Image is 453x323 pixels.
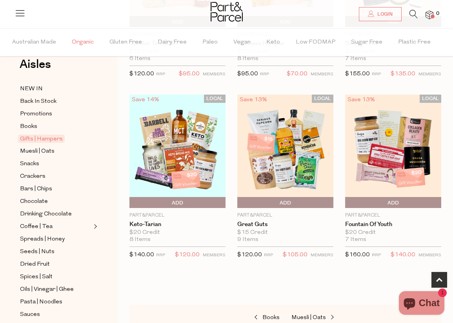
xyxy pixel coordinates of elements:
[20,197,48,206] span: Chocolate
[345,212,441,219] p: Part&Parcel
[283,250,307,260] span: $105.00
[237,95,333,208] img: Great Guts
[237,197,333,208] button: Add To Parcel
[312,95,333,103] span: LOCAL
[20,147,55,156] span: Muesli | Oats
[20,172,45,181] span: Crackers
[20,247,91,257] a: Seeds | Nuts
[92,222,97,231] button: Expand/Collapse Coffee | Tea
[20,146,91,156] a: Muesli | Oats
[20,272,91,282] a: Spices | Salt
[20,272,53,282] span: Spices | Salt
[20,134,91,144] a: Gifts | Hampers
[20,184,52,194] span: Bars | Chips
[129,236,151,243] span: 8 Items
[237,71,258,77] span: $95.00
[398,29,431,56] span: Plastic Free
[20,122,91,131] a: Books
[20,84,43,94] span: NEW IN
[391,250,415,260] span: $140.00
[372,72,381,77] small: RRP
[20,159,39,169] span: Snacks
[287,69,307,79] span: $70.00
[129,55,151,62] span: 6 Items
[345,55,366,62] span: 7 Items
[129,95,226,208] img: Keto-tarian
[345,229,441,236] div: $20 Credit
[291,313,370,323] a: Muesli | Oats
[237,55,258,62] span: 8 Items
[397,291,447,317] inbox-online-store-chat: Shopify online store chat
[156,72,165,77] small: RRP
[129,95,162,105] div: Save 14%
[20,210,72,219] span: Drinking Chocolate
[359,7,402,21] a: Login
[264,253,273,257] small: RRP
[418,253,441,257] small: MEMBERS
[233,29,251,56] span: Vegan
[20,109,91,119] a: Promotions
[129,252,154,258] span: $140.00
[20,247,55,257] span: Seeds | Nuts
[20,297,91,307] a: Pasta | Noodles
[311,253,333,257] small: MEMBERS
[237,229,333,236] div: $15 Credit
[20,56,51,73] span: Aisles
[204,95,226,103] span: LOCAL
[237,95,269,105] div: Save 13%
[420,95,441,103] span: LOCAL
[345,252,370,258] span: $160.00
[129,229,226,236] div: $20 Credit
[179,69,200,79] span: $95.00
[129,197,226,208] button: Add To Parcel
[391,69,415,79] span: $135.00
[158,29,187,56] span: Dairy Free
[237,236,258,243] span: 9 Items
[20,209,91,219] a: Drinking Chocolate
[345,236,366,243] span: 7 Items
[20,222,91,232] a: Coffee | Tea
[129,221,226,228] a: Keto-tarian
[345,95,441,208] img: Fountain Of Youth
[203,253,226,257] small: MEMBERS
[156,253,165,257] small: RRP
[20,259,91,269] a: Dried Fruit
[202,29,218,56] span: Paleo
[20,58,51,78] a: Aisles
[203,72,226,77] small: MEMBERS
[418,72,441,77] small: MEMBERS
[20,84,91,94] a: NEW IN
[20,234,91,244] a: Spreads | Honey
[20,122,37,131] span: Books
[345,95,377,105] div: Save 13%
[372,253,381,257] small: RRP
[260,72,269,77] small: RRP
[434,10,441,17] span: 0
[18,135,65,143] span: Gifts | Hampers
[20,109,52,119] span: Promotions
[291,315,326,321] span: Muesli | Oats
[20,260,50,269] span: Dried Fruit
[266,29,280,56] span: Keto
[20,172,91,181] a: Crackers
[72,29,94,56] span: Organic
[20,222,53,232] span: Coffee | Tea
[345,197,441,208] button: Add To Parcel
[20,97,56,106] span: Back In Stock
[426,11,433,19] a: 0
[20,297,62,307] span: Pasta | Noodles
[296,29,335,56] span: Low FODMAP
[12,29,56,56] span: Australian Made
[351,29,382,56] span: Sugar Free
[345,71,370,77] span: $155.00
[237,252,262,258] span: $120.00
[129,212,226,219] p: Part&Parcel
[237,212,333,219] p: Part&Parcel
[237,221,333,228] a: Great Guts
[311,72,333,77] small: MEMBERS
[20,310,40,319] span: Sauces
[201,313,280,323] a: Books
[20,285,91,294] a: Oils | Vinegar | Ghee
[20,97,91,106] a: Back In Stock
[20,197,91,206] a: Chocolate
